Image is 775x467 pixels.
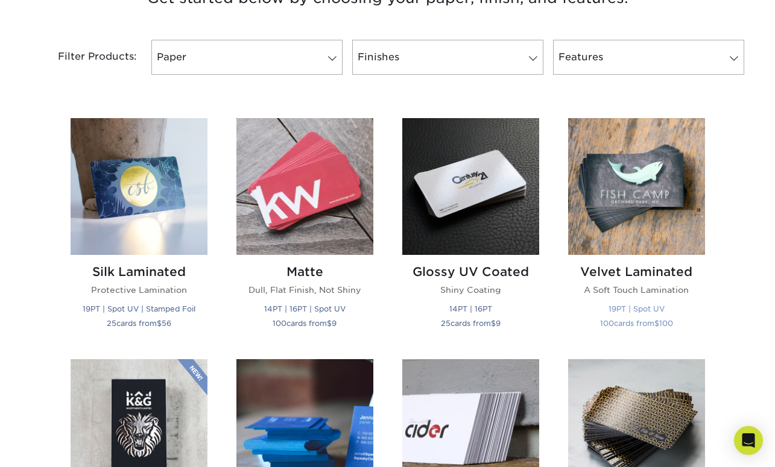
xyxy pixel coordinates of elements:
img: Glossy UV Coated Business Cards [402,118,539,255]
span: $ [491,319,496,328]
a: Finishes [352,40,543,75]
img: New Product [177,359,207,395]
img: Silk Laminated Business Cards [71,118,207,255]
a: Silk Laminated Business Cards Silk Laminated Protective Lamination 19PT | Spot UV | Stamped Foil ... [71,118,207,344]
a: Paper [151,40,343,75]
span: 100 [659,319,673,328]
span: 25 [441,319,451,328]
small: 14PT | 16PT | Spot UV [264,304,346,313]
img: Velvet Laminated Business Cards [568,118,705,255]
small: 19PT | Spot UV [609,304,665,313]
a: Features [553,40,744,75]
iframe: Google Customer Reviews [3,430,103,463]
small: 14PT | 16PT [449,304,492,313]
span: $ [654,319,659,328]
div: Open Intercom Messenger [734,426,763,455]
span: 100 [600,319,614,328]
span: 100 [273,319,286,328]
p: Shiny Coating [402,284,539,296]
h2: Velvet Laminated [568,265,705,279]
span: 56 [162,319,171,328]
small: cards from [107,319,171,328]
p: Dull, Flat Finish, Not Shiny [236,284,373,296]
span: $ [157,319,162,328]
a: Matte Business Cards Matte Dull, Flat Finish, Not Shiny 14PT | 16PT | Spot UV 100cards from$9 [236,118,373,344]
span: $ [327,319,332,328]
h2: Silk Laminated [71,265,207,279]
small: cards from [441,319,501,328]
small: 19PT | Spot UV | Stamped Foil [83,304,195,313]
h2: Glossy UV Coated [402,265,539,279]
p: Protective Lamination [71,284,207,296]
a: Velvet Laminated Business Cards Velvet Laminated A Soft Touch Lamination 19PT | Spot UV 100cards ... [568,118,705,344]
p: A Soft Touch Lamination [568,284,705,296]
span: 25 [107,319,116,328]
span: 9 [496,319,501,328]
img: Matte Business Cards [236,118,373,255]
h2: Matte [236,265,373,279]
small: cards from [600,319,673,328]
a: Glossy UV Coated Business Cards Glossy UV Coated Shiny Coating 14PT | 16PT 25cards from$9 [402,118,539,344]
span: 9 [332,319,337,328]
div: Filter Products: [26,40,147,75]
small: cards from [273,319,337,328]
